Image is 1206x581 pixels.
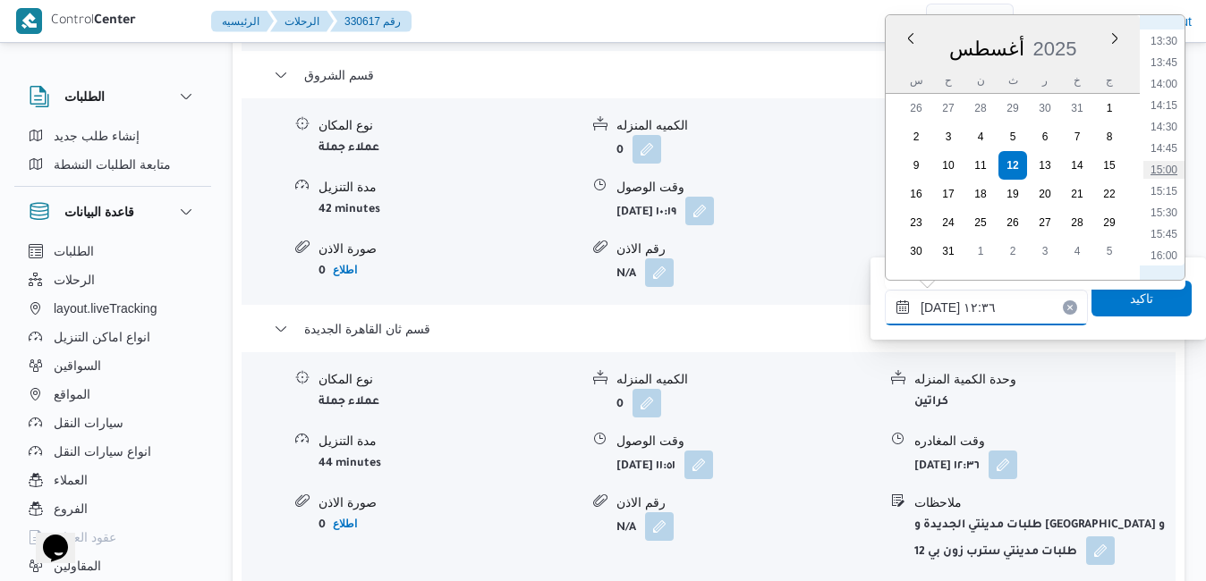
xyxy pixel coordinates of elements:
b: 0 [616,399,624,411]
button: Clear input [1063,300,1077,315]
b: 44 minutes [318,458,381,470]
span: متابعة الطلبات النشطة [54,154,171,175]
div: day-26 [902,94,930,122]
div: day-2 [902,122,930,151]
div: day-17 [934,180,963,208]
button: الطلبات [29,86,197,107]
span: قسم الشروق [304,64,374,86]
div: قسم ثان القاهرة الجديدة [242,352,1176,581]
li: 14:15 [1143,97,1185,114]
div: day-9 [902,151,930,180]
div: day-27 [934,94,963,122]
b: [DATE] ١٢:٣٦ [914,460,980,473]
div: صورة الاذن [318,493,579,512]
span: عقود العملاء [54,526,116,548]
b: 42 minutes [318,204,380,216]
button: الرحلات [270,11,334,32]
button: المواقع [21,380,204,408]
button: متابعة الطلبات النشطة [21,150,204,179]
div: ملاحظات [914,493,1175,512]
button: الرئيسيه [211,11,274,32]
button: Logout [1125,4,1199,39]
span: المقاولين [54,555,101,577]
span: سيارات النقل [54,412,123,434]
div: day-30 [902,237,930,265]
div: day-13 [1031,151,1059,180]
button: المقاولين [21,552,204,580]
div: day-3 [1031,237,1059,265]
b: N/A [616,268,636,281]
div: day-5 [998,122,1027,151]
div: الطلبات [14,122,211,186]
span: الفروع [54,498,88,519]
li: 14:00 [1143,75,1185,93]
div: day-21 [1063,180,1091,208]
span: انواع اماكن التنزيل [54,326,150,348]
div: day-10 [934,151,963,180]
div: day-28 [966,94,995,122]
button: سيارات النقل [21,408,204,437]
div: day-28 [1063,208,1091,237]
div: وقت الوصول [616,432,877,450]
button: قسم الشروق [274,64,1144,86]
div: day-7 [1063,122,1091,151]
button: قاعدة البيانات [29,201,197,223]
b: Center [94,14,136,29]
span: الطلبات [54,240,94,262]
div: خ [1063,68,1091,93]
img: X8yXhbKr1z7QwAAAABJRU5ErkJggg== [16,8,42,34]
div: ح [934,68,963,93]
li: 15:30 [1143,204,1185,222]
button: Next month [1108,31,1122,46]
div: day-26 [998,208,1027,237]
span: 2025 [1033,38,1077,60]
div: قسم الشروق [242,98,1176,305]
div: day-23 [902,208,930,237]
div: Button. Open the month selector. أغسطس is currently selected. [948,37,1025,61]
button: السواقين [21,351,204,380]
button: 330617 رقم [330,11,412,32]
span: الرحلات [54,269,95,290]
b: عملاء جملة [318,396,379,408]
span: المواقع [54,383,90,405]
div: day-31 [1063,94,1091,122]
span: انواع سيارات النقل [54,441,151,462]
div: day-31 [934,237,963,265]
div: ث [998,68,1027,93]
div: day-25 [966,208,995,237]
div: الكميه المنزله [616,116,877,135]
div: day-4 [966,122,995,151]
b: 0 [318,519,326,532]
div: day-5 [1095,237,1124,265]
b: [DATE] ١١:٥١ [616,460,675,473]
div: رقم الاذن [616,493,877,512]
div: day-1 [1095,94,1124,122]
button: قسم ثان القاهرة الجديدة [274,318,1144,340]
span: إنشاء طلب جديد [54,125,140,147]
button: اطلاع [326,513,364,535]
h3: الطلبات [64,86,105,107]
button: اطلاع [326,259,364,281]
button: الرحلات [21,265,204,294]
li: 14:30 [1143,118,1185,136]
li: 15:00 [1143,161,1185,179]
span: العملاء [54,469,88,491]
div: day-20 [1031,180,1059,208]
span: تاكيد [1130,288,1153,309]
div: day-19 [998,180,1027,208]
h3: قاعدة البيانات [64,201,134,223]
div: س [902,68,930,93]
button: layout.liveTracking [21,294,204,323]
li: 13:30 [1143,32,1185,50]
li: 16:00 [1143,247,1185,265]
b: طلبات مدينتي الجديدة و [GEOGRAPHIC_DATA] و طلبات مدينتي سترب زون بي 12 [914,519,1165,559]
span: أغسطس [949,38,1024,60]
button: انواع سيارات النقل [21,437,204,466]
div: وحدة الكمية المنزله [914,370,1175,389]
b: اطلاع [333,264,357,276]
b: 0 [318,265,326,278]
span: Logout [1153,11,1192,32]
button: إنشاء طلب جديد [21,122,204,150]
div: day-11 [966,151,995,180]
div: day-16 [902,180,930,208]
